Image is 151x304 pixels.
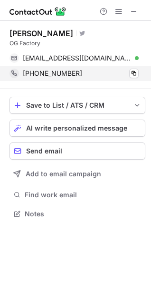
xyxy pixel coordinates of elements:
[9,165,145,182] button: Add to email campaign
[23,69,82,78] span: [PHONE_NUMBER]
[9,6,66,17] img: ContactOut v5.3.10
[9,39,145,48] div: OG Factory
[9,188,145,202] button: Find work email
[9,120,145,137] button: AI write personalized message
[26,124,127,132] span: AI write personalized message
[9,207,145,221] button: Notes
[23,54,132,62] span: [EMAIL_ADDRESS][DOMAIN_NAME]
[26,101,129,109] div: Save to List / ATS / CRM
[9,29,73,38] div: [PERSON_NAME]
[25,191,142,199] span: Find work email
[26,147,62,155] span: Send email
[26,170,101,178] span: Add to email campaign
[9,142,145,160] button: Send email
[25,210,142,218] span: Notes
[9,97,145,114] button: save-profile-one-click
